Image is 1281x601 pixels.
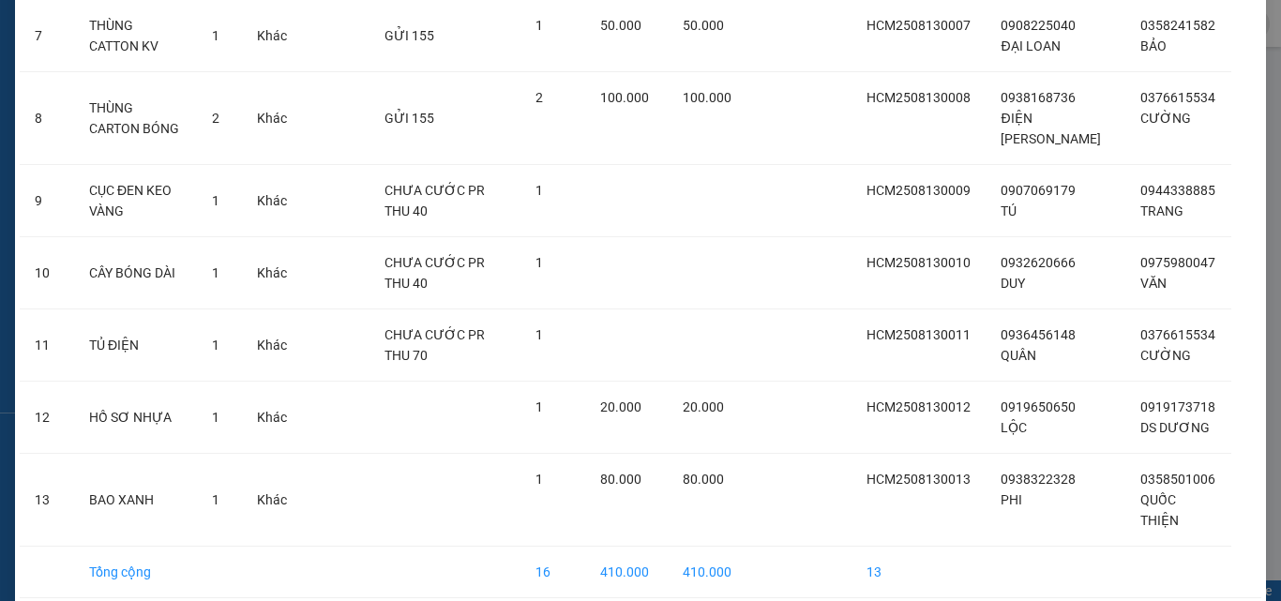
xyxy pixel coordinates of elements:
[600,399,641,414] span: 20.000
[600,472,641,487] span: 80.000
[20,165,74,237] td: 9
[867,327,971,342] span: HCM2508130011
[384,111,434,126] span: GỬI 155
[242,165,302,237] td: Khác
[1001,38,1060,53] span: ĐẠI LOAN
[535,18,543,33] span: 1
[1140,348,1191,363] span: CƯỜNG
[1001,183,1076,198] span: 0907069179
[1001,492,1022,507] span: PHI
[1001,327,1076,342] span: 0936456148
[1140,255,1215,270] span: 0975980047
[384,255,485,291] span: CHƯA CƯỚC PR THU 40
[683,90,731,105] span: 100.000
[212,410,219,425] span: 1
[74,165,197,237] td: CỤC ĐEN KEO VÀNG
[179,16,330,61] div: VP [PERSON_NAME]
[212,28,219,43] span: 1
[1001,399,1076,414] span: 0919650650
[535,90,543,105] span: 2
[867,399,971,414] span: HCM2508130012
[1140,111,1191,126] span: CƯỜNG
[242,454,302,547] td: Khác
[668,547,746,598] td: 410.000
[16,81,166,107] div: 0919650650
[16,16,166,58] div: [PERSON_NAME]
[242,382,302,454] td: Khác
[683,18,724,33] span: 50.000
[212,111,219,126] span: 2
[212,492,219,507] span: 1
[535,183,543,198] span: 1
[179,83,330,110] div: 0919173718
[20,72,74,165] td: 8
[535,255,543,270] span: 1
[74,382,197,454] td: HỒ SƠ NHỰA
[1001,276,1025,291] span: DUY
[384,327,485,363] span: CHƯA CƯỚC PR THU 70
[683,399,724,414] span: 20.000
[1140,327,1215,342] span: 0376615534
[683,472,724,487] span: 80.000
[179,120,204,140] span: TC:
[867,18,971,33] span: HCM2508130007
[242,309,302,382] td: Khác
[1140,399,1215,414] span: 0919173718
[1001,203,1017,218] span: TÚ
[867,183,971,198] span: HCM2508130009
[1140,276,1167,291] span: VĂN
[1140,492,1179,528] span: QUỐC THIỆN
[20,454,74,547] td: 13
[1140,38,1167,53] span: BẢO
[16,16,45,36] span: Gửi:
[1140,18,1215,33] span: 0358241582
[20,309,74,382] td: 11
[242,237,302,309] td: Khác
[74,547,197,598] td: Tổng cộng
[1140,90,1215,105] span: 0376615534
[74,237,197,309] td: CÂY BÓNG DÀI
[600,18,641,33] span: 50.000
[179,18,224,38] span: Nhận:
[1001,420,1027,435] span: LỘC
[204,110,224,143] span: N
[1001,472,1076,487] span: 0938322328
[1001,90,1076,105] span: 0938168736
[867,472,971,487] span: HCM2508130013
[1001,111,1101,146] span: ĐIỆN [PERSON_NAME]
[535,472,543,487] span: 1
[179,61,330,83] div: DS DƯƠNG
[212,338,219,353] span: 1
[851,547,986,598] td: 13
[20,382,74,454] td: 12
[20,237,74,309] td: 10
[1140,203,1183,218] span: TRANG
[212,193,219,208] span: 1
[1001,348,1036,363] span: QUÂN
[600,90,649,105] span: 100.000
[1140,420,1210,435] span: DS DƯƠNG
[585,547,668,598] td: 410.000
[520,547,585,598] td: 16
[74,309,197,382] td: TỦ ĐIỆN
[212,265,219,280] span: 1
[384,28,434,43] span: GỬI 155
[74,72,197,165] td: THÙNG CARTON BÓNG
[74,454,197,547] td: BAO XANH
[16,58,166,81] div: LỘC
[384,183,485,218] span: CHƯA CƯỚC PR THU 40
[1140,183,1215,198] span: 0944338885
[535,327,543,342] span: 1
[1001,255,1076,270] span: 0932620666
[1001,18,1076,33] span: 0908225040
[535,399,543,414] span: 1
[867,255,971,270] span: HCM2508130010
[242,72,302,165] td: Khác
[1140,472,1215,487] span: 0358501006
[867,90,971,105] span: HCM2508130008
